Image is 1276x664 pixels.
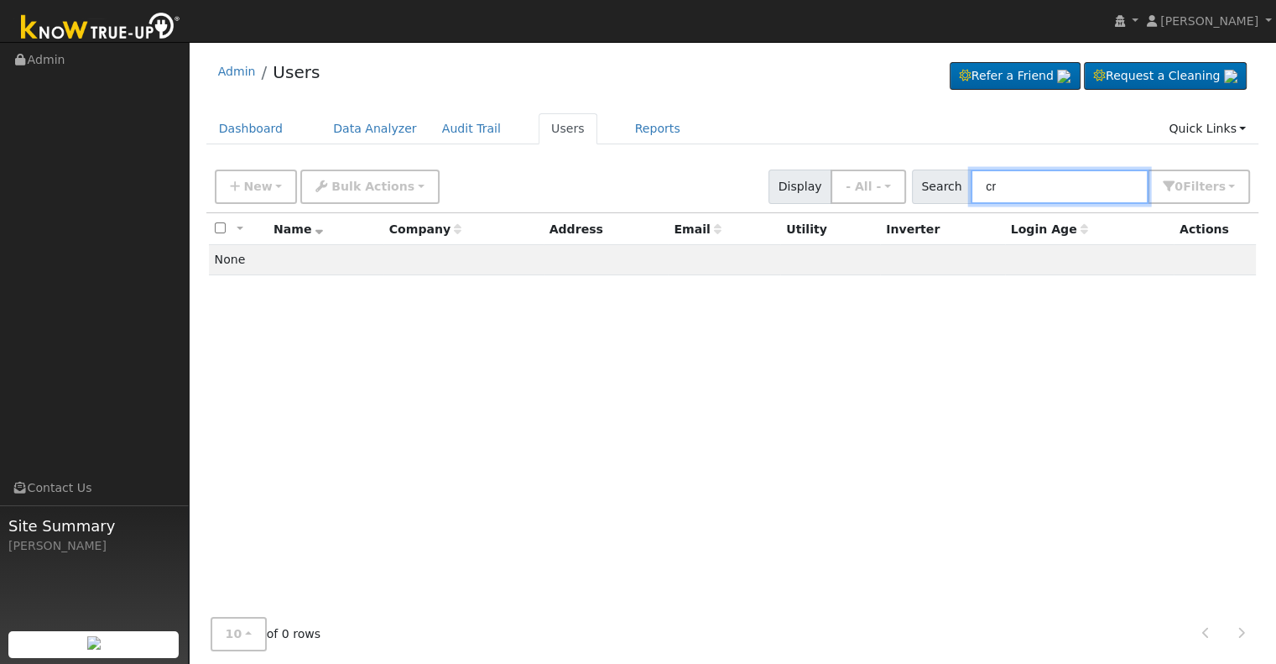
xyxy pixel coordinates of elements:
span: s [1218,180,1225,193]
button: 10 [211,617,267,651]
td: None [209,245,1257,275]
a: Admin [218,65,256,78]
span: 10 [226,627,242,640]
span: Site Summary [8,515,180,537]
img: retrieve [1057,70,1070,83]
a: Dashboard [206,113,296,144]
span: Days since last login [1011,222,1088,236]
span: Email [674,222,721,236]
a: Data Analyzer [320,113,430,144]
span: Company name [389,222,461,236]
a: Refer a Friend [950,62,1081,91]
img: retrieve [1224,70,1237,83]
div: Inverter [886,221,998,238]
a: Quick Links [1156,113,1258,144]
span: Bulk Actions [331,180,414,193]
span: Search [912,170,971,204]
div: [PERSON_NAME] [8,537,180,555]
div: Utility [786,221,874,238]
button: 0Filters [1148,170,1250,204]
button: - All - [831,170,906,204]
a: Reports [622,113,693,144]
img: Know True-Up [13,9,189,47]
span: Filter [1183,180,1226,193]
a: Audit Trail [430,113,513,144]
div: Actions [1180,221,1250,238]
span: Display [768,170,831,204]
span: of 0 rows [211,617,321,651]
a: Users [539,113,597,144]
a: Users [273,62,320,82]
button: Bulk Actions [300,170,439,204]
span: [PERSON_NAME] [1160,14,1258,28]
a: Request a Cleaning [1084,62,1247,91]
button: New [215,170,298,204]
input: Search [971,170,1148,204]
span: Name [273,222,323,236]
div: Address [549,221,663,238]
span: New [243,180,272,193]
img: retrieve [87,636,101,650]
